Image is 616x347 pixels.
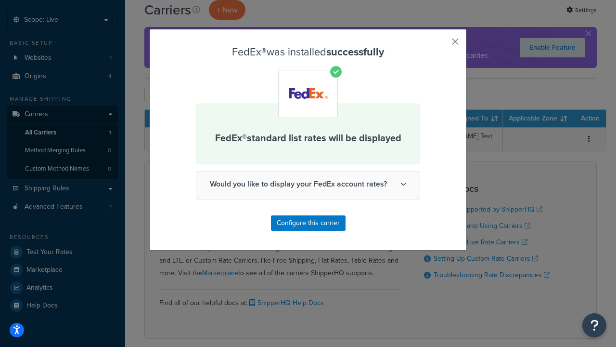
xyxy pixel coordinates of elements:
[196,104,420,164] div: FedEx® standard list rates will be displayed
[271,215,346,231] button: Configure this carrier
[196,46,420,58] h3: FedEx® was installed
[281,72,336,116] img: FedEx®
[196,172,420,197] span: Would you like to display your FedEx account rates?
[582,313,606,337] button: Open Resource Center
[326,44,384,60] strong: successfully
